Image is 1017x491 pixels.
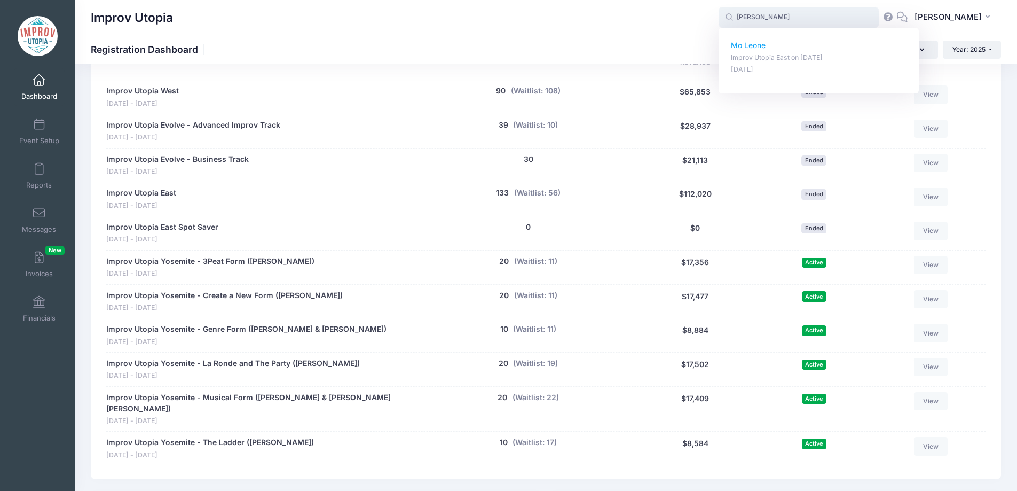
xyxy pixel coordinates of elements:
a: View [914,222,948,240]
button: 133 [496,188,509,199]
button: (Waitlist: 22) [513,392,559,403]
a: Improv Utopia East [106,188,176,199]
span: [DATE] - [DATE] [106,450,314,461]
button: (Waitlist: 108) [511,85,561,97]
span: Ended [801,223,826,233]
span: Invoices [26,269,53,278]
div: $17,409 [634,392,757,426]
a: Event Setup [14,113,65,150]
span: Active [802,291,826,301]
a: View [914,437,948,455]
span: [DATE] - [DATE] [106,133,280,143]
span: [DATE] - [DATE] [106,269,314,279]
a: View [914,358,948,376]
a: Reports [14,157,65,194]
span: [DATE] - [DATE] [106,337,387,347]
button: 0 [526,222,531,233]
input: Search by First Name, Last Name, or Email... [719,7,879,28]
button: 20 [499,358,508,369]
div: $21,113 [634,154,757,177]
button: 20 [499,256,509,267]
button: 39 [499,120,508,131]
button: (Waitlist: 11) [514,290,557,301]
button: (Waitlist: 10) [513,120,558,131]
div: $112,020 [634,188,757,211]
button: [PERSON_NAME] [908,5,1001,30]
span: Ended [801,121,826,131]
span: [PERSON_NAME] [914,11,982,23]
span: Ended [801,155,826,166]
p: Mo Leone [731,40,907,51]
div: $28,937 [634,120,757,143]
button: (Waitlist: 11) [514,256,557,267]
a: Improv Utopia East Spot Saver [106,222,218,233]
span: Messages [22,225,56,234]
span: [DATE] - [DATE] [106,167,249,177]
div: $0 [634,222,757,245]
button: (Waitlist: 19) [513,358,558,369]
a: Improv Utopia Yosemite - La Ronde and The Party ([PERSON_NAME]) [106,358,360,369]
button: 10 [500,324,508,335]
a: View [914,154,948,172]
span: Active [802,360,826,370]
button: 20 [498,392,507,403]
a: Financials [14,290,65,328]
span: [DATE] - [DATE] [106,201,176,211]
a: Dashboard [14,68,65,106]
button: 20 [499,290,509,301]
a: View [914,256,948,274]
a: View [914,290,948,308]
div: $8,584 [634,437,757,460]
a: Improv Utopia West [106,85,179,97]
a: Improv Utopia Evolve - Business Track [106,154,249,165]
div: $17,477 [634,290,757,313]
a: Improv Utopia Yosemite - Musical Form ([PERSON_NAME] & [PERSON_NAME] [PERSON_NAME]) [106,392,417,415]
a: View [914,188,948,206]
a: View [914,120,948,138]
button: 30 [524,154,533,165]
button: 10 [500,437,508,448]
a: InvoicesNew [14,246,65,283]
span: Active [802,258,826,268]
h1: Registration Dashboard [91,44,207,55]
span: Reports [26,181,52,190]
span: [DATE] - [DATE] [106,416,417,426]
button: (Waitlist: 11) [513,324,556,335]
span: [DATE] - [DATE] [106,99,179,109]
span: Active [802,439,826,449]
a: View [914,324,948,342]
a: Improv Utopia Evolve - Advanced Improv Track [106,120,280,131]
button: (Waitlist: 17) [513,437,557,448]
span: [DATE] - [DATE] [106,235,218,245]
div: $65,853 [634,85,757,108]
span: Active [802,325,826,336]
p: Improv Utopia East on [DATE] [731,53,907,63]
div: $17,356 [634,256,757,279]
a: Improv Utopia Yosemite - Create a New Form ([PERSON_NAME]) [106,290,343,301]
button: Year: 2025 [943,41,1001,59]
a: Messages [14,201,65,239]
button: (Waitlist: 56) [514,188,561,199]
img: Improv Utopia [18,16,58,56]
div: $17,502 [634,358,757,381]
a: Improv Utopia Yosemite - 3Peat Form ([PERSON_NAME]) [106,256,314,267]
span: [DATE] - [DATE] [106,371,360,381]
span: Year: 2025 [952,45,986,53]
span: Ended [801,189,826,199]
span: [DATE] - [DATE] [106,303,343,313]
a: View [914,392,948,410]
span: Financials [23,314,56,323]
a: Improv Utopia Yosemite - The Ladder ([PERSON_NAME]) [106,437,314,448]
h1: Improv Utopia [91,5,173,30]
a: Improv Utopia Yosemite - Genre Form ([PERSON_NAME] & [PERSON_NAME]) [106,324,387,335]
a: View [914,85,948,104]
span: Event Setup [19,136,59,145]
button: 90 [496,85,506,97]
span: New [45,246,65,255]
span: Active [802,394,826,404]
span: Dashboard [21,92,57,101]
p: [DATE] [731,65,907,75]
div: $8,884 [634,324,757,347]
